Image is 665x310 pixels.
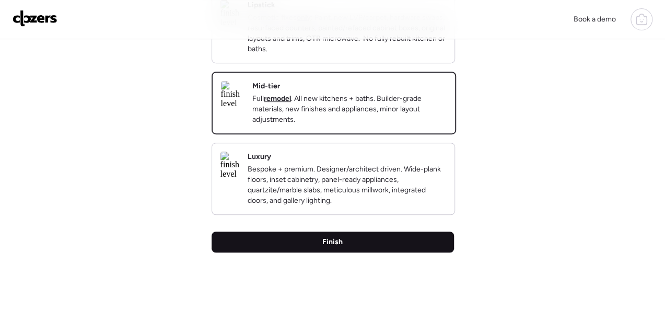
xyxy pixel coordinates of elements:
[322,237,343,247] span: Finish
[220,152,239,179] img: finish level
[13,10,57,27] img: Logo
[252,94,447,125] p: Full . All new kitchens + baths. Builder-grade materials, new finishes and appliances, minor layo...
[264,94,291,103] strong: remodel
[574,15,616,24] span: Book a demo
[248,152,271,162] h2: Luxury
[248,164,446,206] p: Bespoke + premium. Designer/architect driven. Wide-plank floors, inset cabinetry, panel-ready app...
[221,81,244,108] img: finish level
[252,81,280,91] h2: Mid-tier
